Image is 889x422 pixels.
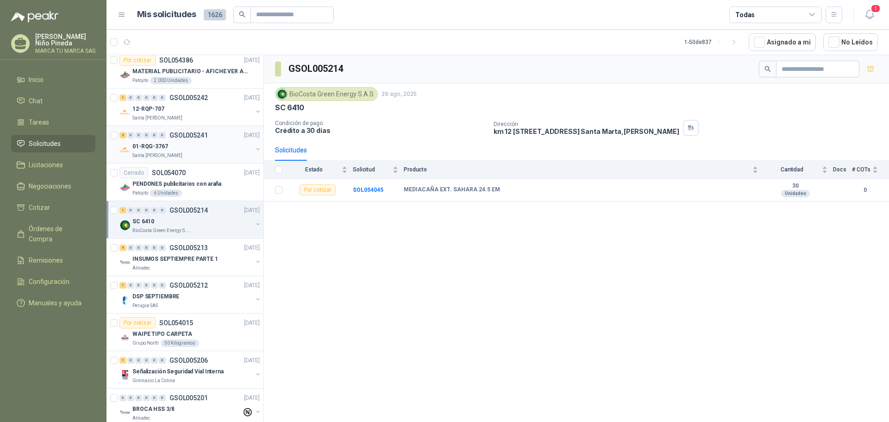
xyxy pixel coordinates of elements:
span: Cotizar [29,202,50,213]
th: Producto [404,161,764,179]
p: [DATE] [244,319,260,328]
div: 0 [127,357,134,364]
p: Almatec [132,415,150,422]
a: CerradoSOL054070[DATE] Company LogoPENDONES publicitarios con arañaPatojito6 Unidades [106,164,263,201]
p: SOL054070 [152,170,186,176]
img: Company Logo [119,332,131,343]
p: Santa [PERSON_NAME] [132,152,182,159]
div: 0 [159,357,166,364]
p: BioCosta Green Energy S.A.S [132,227,191,234]
div: 2.000 Unidades [150,77,192,84]
p: GSOL005214 [169,207,208,214]
p: MATERIAL PUBLICITARIO - AFICHE VER ADJUNTO [132,67,248,76]
div: 0 [127,245,134,251]
div: 0 [151,357,158,364]
p: [DATE] [244,394,260,403]
img: Company Logo [119,145,131,156]
p: GSOL005212 [169,282,208,289]
div: 0 [135,94,142,101]
p: [DATE] [244,131,260,140]
p: GSOL005241 [169,132,208,139]
b: SOL054045 [353,187,383,193]
a: Manuales y ayuda [11,294,95,312]
div: 1 [119,94,126,101]
p: [DATE] [244,206,260,215]
div: 1 - 50 de 837 [684,35,741,50]
p: SOL054015 [159,320,193,326]
p: GSOL005213 [169,245,208,251]
div: 0 [151,207,158,214]
span: 1626 [204,9,226,20]
p: GSOL005201 [169,395,208,401]
div: 0 [135,395,142,401]
a: 4 0 0 0 0 0 GSOL005213[DATE] Company LogoINSUMOS SEPTIEMPRE PARTE 1Almatec [119,242,262,272]
span: Licitaciones [29,160,63,170]
p: BROCA HSS 3/8 [132,405,174,414]
div: Por cotizar [119,317,156,328]
p: Grupo North [132,340,159,347]
div: BioCosta Green Energy S.A.S [275,87,378,101]
div: 0 [159,132,166,139]
div: 1 [119,282,126,289]
div: Por cotizar [119,55,156,66]
p: Perugia SAS [132,302,158,309]
div: 0 [135,207,142,214]
span: Configuración [29,277,69,287]
div: 0 [143,132,150,139]
div: 0 [151,282,158,289]
div: 0 [159,395,166,401]
button: Asignado a mi [749,33,816,51]
img: Company Logo [119,107,131,118]
div: 0 [127,207,134,214]
span: Chat [29,96,43,106]
span: # COTs [852,166,870,173]
button: 1 [861,6,878,23]
span: Solicitud [353,166,391,173]
th: Estado [288,161,353,179]
img: Company Logo [119,295,131,306]
p: Patojito [132,189,148,197]
div: 0 [143,395,150,401]
p: GSOL005242 [169,94,208,101]
img: Company Logo [119,370,131,381]
p: [DATE] [244,356,260,365]
th: # COTs [852,161,889,179]
span: Solicitudes [29,139,61,149]
a: 1 0 0 0 0 0 GSOL005242[DATE] Company Logo12-RQP-707Santa [PERSON_NAME] [119,92,262,122]
div: Solicitudes [275,145,307,155]
a: 1 0 0 0 0 0 GSOL005214[DATE] Company LogoSC 6410BioCosta Green Energy S.A.S [119,205,262,234]
div: Todas [735,10,755,20]
p: DSP SEPTIEMBRE [132,292,179,301]
span: Tareas [29,117,49,127]
p: Gimnasio La Colina [132,377,175,384]
div: 50 Kilogramos [161,340,199,347]
div: 0 [143,94,150,101]
img: Company Logo [119,69,131,81]
span: Inicio [29,75,44,85]
div: 0 [135,132,142,139]
div: 0 [151,245,158,251]
div: 4 [119,245,126,251]
p: SOL054386 [159,57,193,63]
div: 0 [127,282,134,289]
div: 0 [151,132,158,139]
img: Company Logo [277,89,287,99]
a: Órdenes de Compra [11,220,95,248]
p: Dirección [494,121,679,127]
div: 2 [119,132,126,139]
div: 6 Unidades [150,189,182,197]
a: Chat [11,92,95,110]
span: search [764,66,771,72]
p: [PERSON_NAME] Niño Pineda [35,33,95,46]
p: Almatec [132,265,150,272]
a: Remisiones [11,252,95,269]
a: Inicio [11,71,95,88]
div: Unidades [781,190,810,197]
div: Por cotizar [300,184,336,195]
div: 0 [135,357,142,364]
div: 0 [159,94,166,101]
div: 0 [159,282,166,289]
p: SC 6410 [132,217,154,226]
a: 2 0 0 0 0 0 GSOL005241[DATE] Company Logo01-RQG-3767Santa [PERSON_NAME] [119,130,262,159]
th: Cantidad [764,161,833,179]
